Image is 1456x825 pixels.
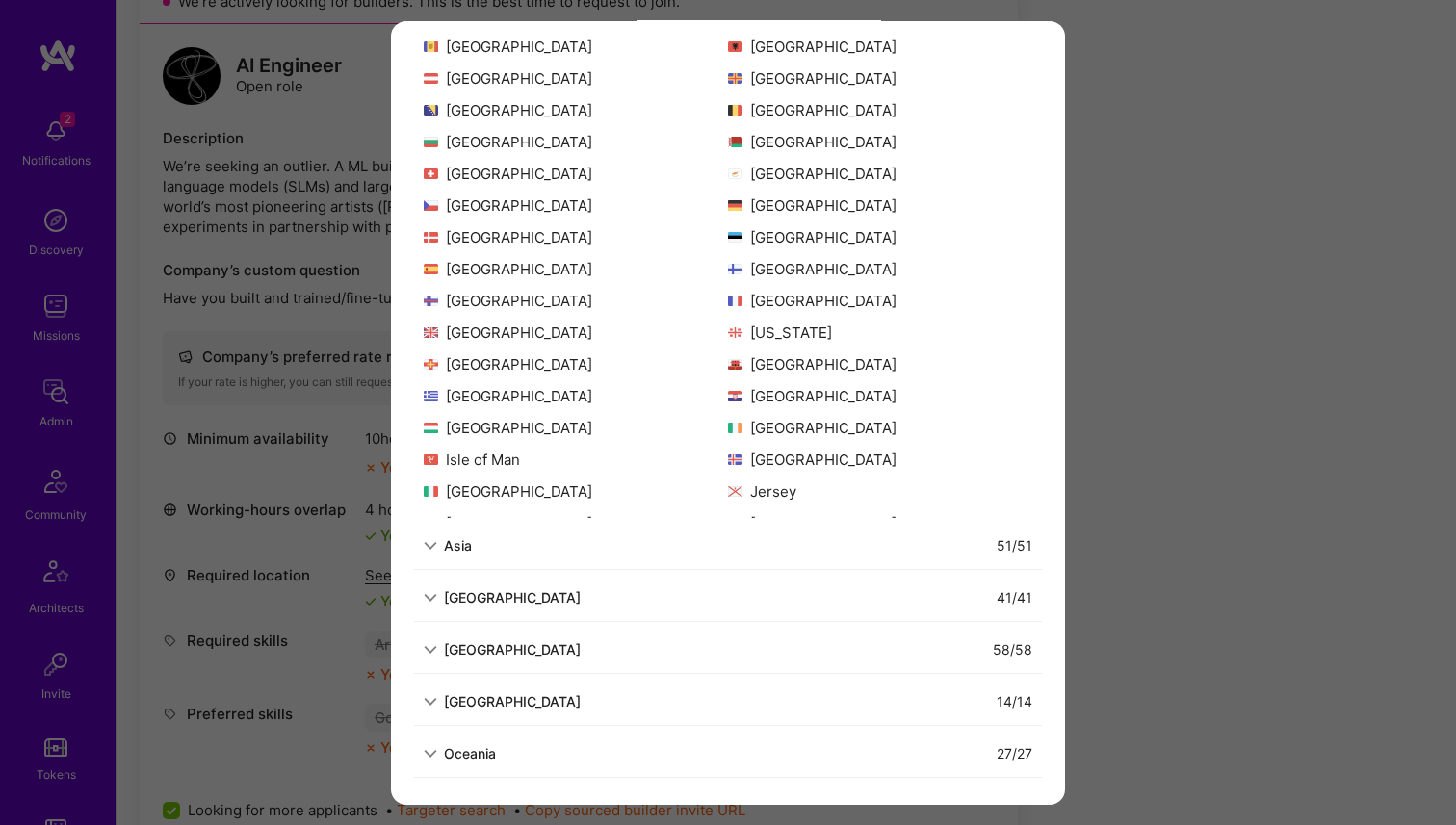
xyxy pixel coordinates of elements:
div: modal [391,20,1065,804]
img: Georgia [728,327,742,338]
div: 51 / 51 [997,535,1032,555]
img: United Kingdom [424,327,438,338]
img: Switzerland [424,168,438,179]
img: Isle of Man [424,454,438,465]
i: icon ArrowDown [424,643,437,657]
div: [GEOGRAPHIC_DATA] [424,68,728,89]
div: [GEOGRAPHIC_DATA] [728,195,1032,216]
img: Hungary [424,423,438,433]
div: [GEOGRAPHIC_DATA] [424,37,728,57]
img: Åland [728,73,742,84]
div: [GEOGRAPHIC_DATA] [728,100,1032,120]
div: [GEOGRAPHIC_DATA] [424,164,728,184]
div: [GEOGRAPHIC_DATA] [424,481,728,502]
div: [GEOGRAPHIC_DATA] [424,322,728,343]
div: [GEOGRAPHIC_DATA] [424,100,728,120]
div: [GEOGRAPHIC_DATA] [424,227,728,247]
div: [GEOGRAPHIC_DATA] [424,195,728,216]
i: icon ArrowDown [424,539,437,553]
div: [GEOGRAPHIC_DATA] [728,418,1032,438]
div: [GEOGRAPHIC_DATA] [728,513,1032,533]
img: Finland [728,264,742,274]
div: Jersey [728,481,1032,502]
div: [GEOGRAPHIC_DATA] [728,227,1032,247]
img: Gibraltar [728,359,742,370]
i: icon ArrowDown [424,695,437,709]
div: [GEOGRAPHIC_DATA] [444,691,581,711]
img: Spain [424,264,438,274]
img: France [728,296,742,306]
img: Iceland [728,454,742,465]
img: Andorra [424,41,438,52]
div: [GEOGRAPHIC_DATA] [728,132,1032,152]
div: 27 / 27 [997,743,1032,763]
img: Albania [728,41,742,52]
img: Guernsey [424,359,438,370]
img: Cyprus [728,168,742,179]
div: [GEOGRAPHIC_DATA] [728,291,1032,311]
div: Asia [444,535,472,555]
img: Belarus [728,137,742,147]
img: Czech Republic [424,200,438,211]
div: [GEOGRAPHIC_DATA] [424,354,728,374]
div: [GEOGRAPHIC_DATA] [424,132,728,152]
div: [US_STATE] [728,322,1032,343]
img: Bosnia and Herzegovina [424,105,438,116]
div: 41 / 41 [997,587,1032,607]
img: Germany [728,200,742,211]
div: [GEOGRAPHIC_DATA] [728,386,1032,406]
img: Austria [424,73,438,84]
img: Italy [424,486,438,497]
div: [GEOGRAPHIC_DATA] [728,164,1032,184]
div: [GEOGRAPHIC_DATA] [424,259,728,279]
div: [GEOGRAPHIC_DATA] [728,68,1032,89]
div: [GEOGRAPHIC_DATA] [444,639,581,659]
img: Denmark [424,232,438,243]
img: Belgium [728,105,742,116]
img: Estonia [728,232,742,243]
div: [GEOGRAPHIC_DATA] [424,386,728,406]
div: [GEOGRAPHIC_DATA] [728,259,1032,279]
div: Oceania [444,743,496,763]
img: Greece [424,391,438,401]
div: [GEOGRAPHIC_DATA] [728,450,1032,470]
div: [GEOGRAPHIC_DATA] [424,418,728,438]
img: Jersey [728,486,742,497]
div: 14 / 14 [997,691,1032,711]
div: [GEOGRAPHIC_DATA] [444,587,581,607]
div: [GEOGRAPHIC_DATA] [728,37,1032,57]
div: [GEOGRAPHIC_DATA] [728,354,1032,374]
img: Croatia [728,391,742,401]
i: icon ArrowDown [424,747,437,761]
div: [GEOGRAPHIC_DATA] [424,291,728,311]
div: [GEOGRAPHIC_DATA] [424,513,728,533]
div: 58 / 58 [993,639,1032,659]
div: Isle of Man [424,450,728,470]
img: Faroe Islands [424,296,438,306]
img: Ireland [728,423,742,433]
img: Bulgaria [424,137,438,147]
i: icon ArrowDown [424,591,437,605]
